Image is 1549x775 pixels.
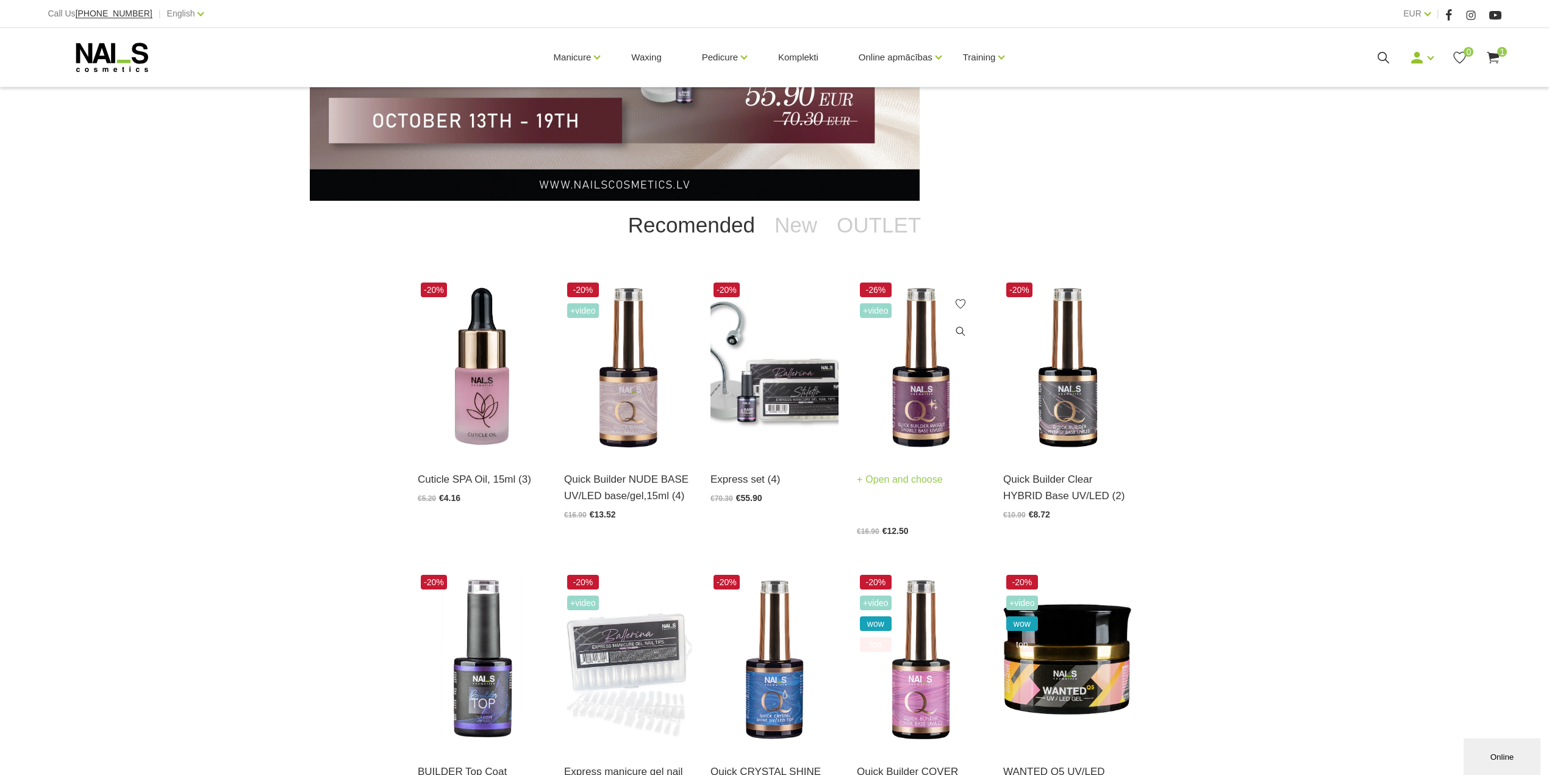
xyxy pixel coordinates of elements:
img: Builder Top coat without a tacky layer for leveling out and strengthening gel polish/gel coat.It ... [418,572,546,748]
a: Recomended [618,201,765,250]
span: €16.90 [564,511,587,519]
a: Pedicure [702,33,738,82]
span: 0 [1464,47,1473,57]
span: -20% [567,575,599,589]
span: 1 [1497,47,1507,57]
iframe: chat widget [1464,736,1543,775]
span: €8.72 [1029,510,1050,519]
span: €10.90 [1003,511,1026,519]
img: The top coating without a sticky layer and without a UV blue coating, providing excellent shine a... [710,572,839,748]
span: €16.90 [857,527,879,536]
span: +Video [860,596,892,610]
img: Masking, lightly glowing base/gel. Unique product with a lot of uses:•Bases for gel polishes•Bio ... [857,279,985,456]
a: OUTLET [827,201,931,250]
span: top [860,637,892,652]
span: top [1006,637,1038,652]
span: wow [1006,616,1038,631]
img: Nail extension has never been so easy!Advantages of express nail tips:Express extension in a few ... [710,279,839,456]
a: EUR [1403,6,1422,21]
a: Komplekti [768,28,828,87]
span: +Video [567,596,599,610]
span: +Video [1006,596,1038,610]
span: +Video [860,303,892,318]
span: -20% [1006,575,1038,589]
img: The team of NAI_S cosmetics specialists has created a gel that has been WANTED for long time by n... [1003,572,1131,748]
a: Manicure [554,33,592,82]
img: Durable all-in-one camouflage base, colored gel, sculpting gel. Perfect for strengthening and smo... [857,572,985,748]
a: Quick Builder NUDE BASE UV/LED base/gel,15ml (4) [564,471,692,504]
span: €70.30 [710,494,733,503]
span: -20% [714,575,740,589]
a: [PHONE_NUMBER] [76,9,152,18]
span: -20% [1006,283,1032,297]
a: Training [963,33,996,82]
a: Waxing [621,28,671,87]
a: Open and choose [857,471,943,488]
a: Express set (4) [710,471,839,488]
div: Call Us [48,6,152,21]
img: A camouflaging base/gel of excellent durability that is gentle to the natural nail and does not d... [564,279,692,456]
span: €12.50 [882,526,909,536]
img: Nail extension has never been so easy!Advantages of express nail tips:Express extension in a few ... [564,572,692,748]
span: €5.20 [418,494,436,503]
img: Durable, flexible rubber base for creating the perfect nail shape.Perfect for strengthening, leng... [1003,279,1131,456]
a: Online apmācības [859,33,932,82]
span: -20% [421,575,447,589]
a: English [167,6,195,21]
span: | [1437,6,1439,21]
span: €13.52 [590,510,616,519]
span: -26% [860,283,892,297]
span: wow [860,616,892,631]
span: -20% [860,575,892,589]
a: 0 [1452,50,1467,65]
img: Moisturizing, softening, and fragrant cuticle oil that contains high levels of omega-3, 6, and 9,... [418,279,546,456]
a: 1 [1486,50,1501,65]
a: Quick Builder Clear HYBRID Base UV/LED (2) [1003,471,1131,504]
a: New [765,201,827,250]
span: -20% [714,283,740,297]
span: +Video [567,303,599,318]
span: €4.16 [439,493,460,503]
a: Cuticle SPA Oil, 15ml (3) [418,471,546,488]
span: -20% [567,283,599,297]
span: | [159,6,161,21]
span: -20% [421,283,447,297]
span: €55.90 [736,493,762,503]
